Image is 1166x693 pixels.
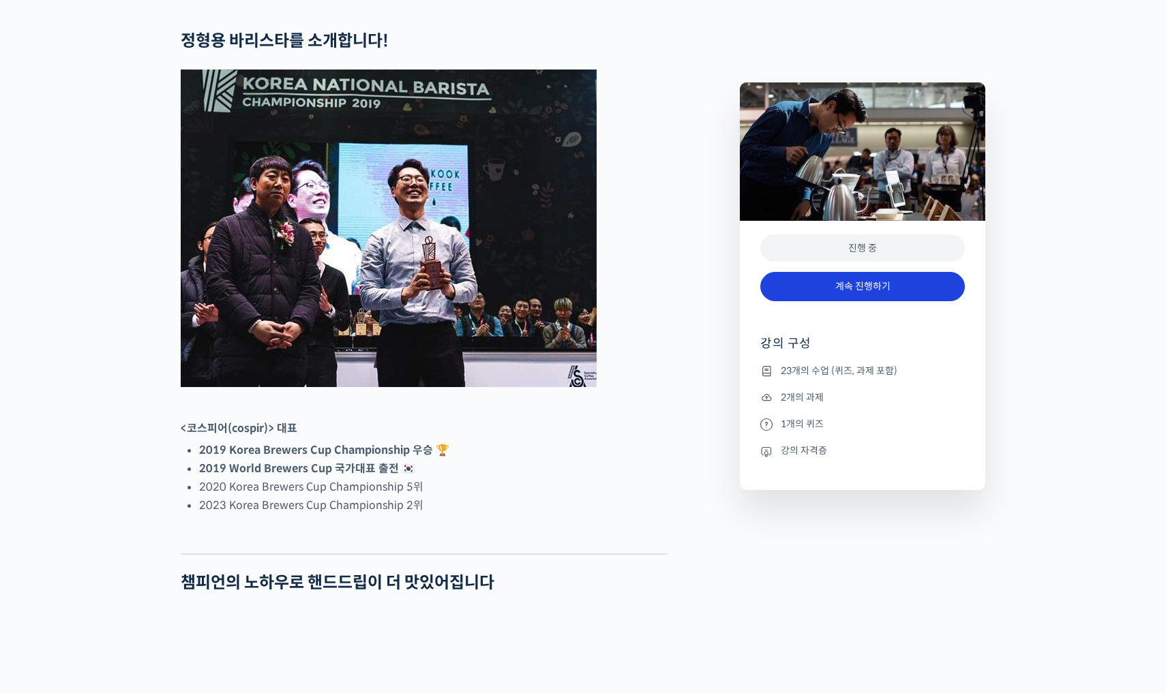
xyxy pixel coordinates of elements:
li: 2023 Korea Brewers Cup Championship 2위 [199,496,668,514]
a: 계속 진행하기 [760,272,965,301]
a: 설정 [176,432,262,466]
li: 2020 Korea Brewers Cup Championship 5위 [199,478,668,496]
strong: 정형용 바리스타를 소개합니다! [181,31,389,51]
strong: 챔피언의 노하우로 핸드드립이 더 맛있어집니다 [181,572,494,593]
h4: 강의 구성 [760,335,965,363]
div: 진행 중 [760,234,965,262]
strong: <코스피어(cospir)> 대표 [181,421,297,435]
strong: 2019 World Brewers Cup 국가대표 출전 🇰🇷 [199,461,415,476]
li: 2개의 과제 [760,389,965,405]
span: 홈 [43,452,51,463]
span: 설정 [211,452,227,463]
li: 23개의 수업 (퀴즈, 과제 포함) [760,363,965,379]
strong: 2019 Korea Brewers Cup Championship 우승 🏆 [199,443,449,457]
li: 1개의 퀴즈 [760,416,965,432]
span: 대화 [125,453,141,464]
a: 홈 [4,432,90,466]
li: 강의 자격증 [760,443,965,459]
a: 대화 [90,432,176,466]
